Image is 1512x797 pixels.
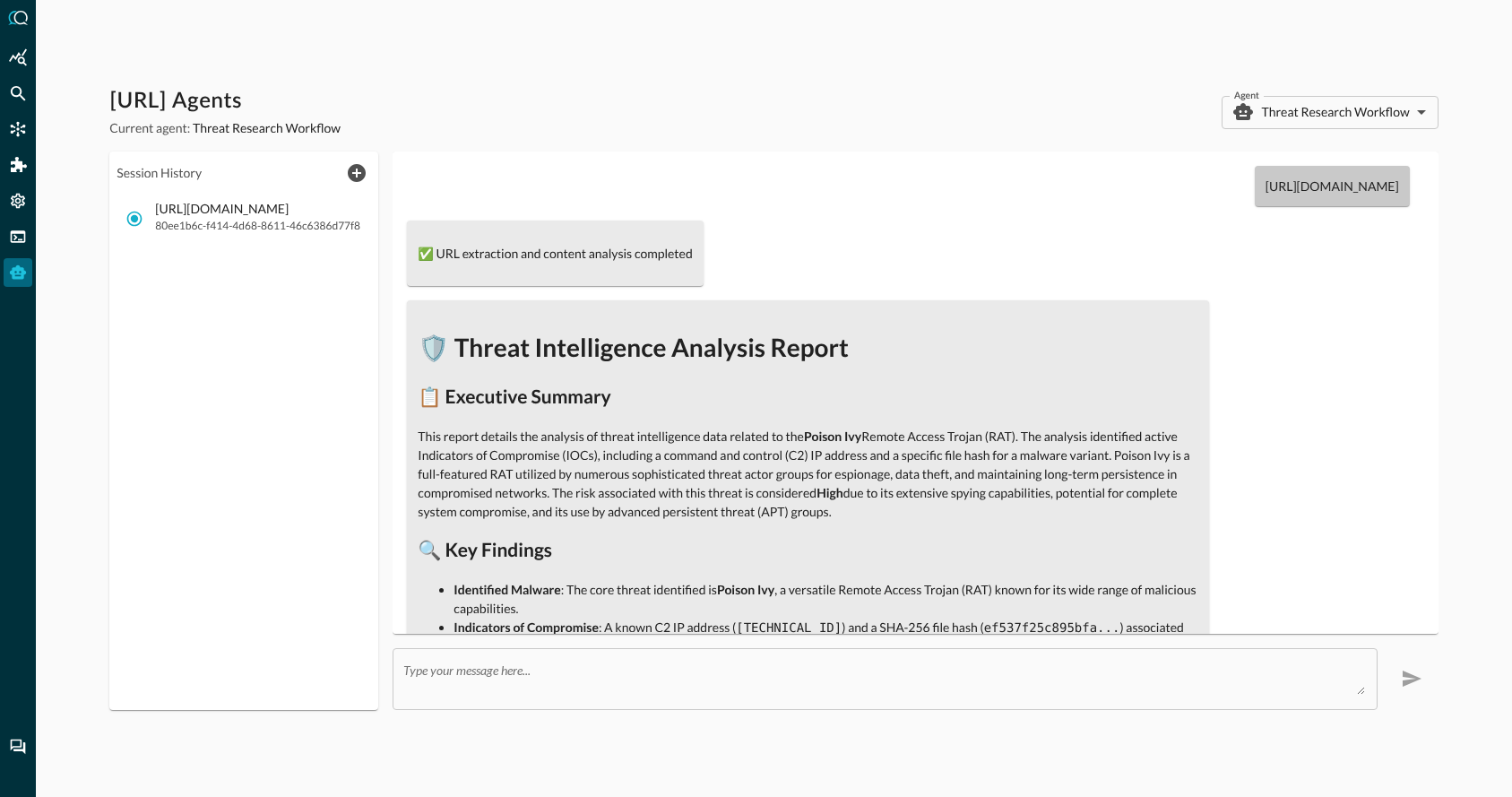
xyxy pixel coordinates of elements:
p: Current agent: [109,119,341,137]
span: Threat Research Workflow [193,120,341,135]
div: Addons [4,151,33,179]
strong: Identified Malware [454,582,560,597]
p: This report details the analysis of threat intelligence data related to the Remote Access Trojan ... [418,427,1198,521]
h2: 📋 Executive Summary [418,383,1198,411]
p: [URL][DOMAIN_NAME] [155,202,360,217]
strong: Indicators of Compromise [454,619,599,635]
code: ef537f25c895bfa... [984,621,1120,636]
legend: Session History [117,164,202,182]
div: Federated Search [4,79,32,108]
div: FSQL [4,222,32,251]
p: Threat Research Workflow [1261,103,1409,121]
div: Settings [4,186,32,215]
h2: 🔍 Key Findings [418,536,1198,565]
span: 80ee1b6c-f414-4d68-8611-46c6386d77f8 [155,217,360,235]
p: ✅ URL extraction and content analysis completed [418,244,692,263]
strong: Poison Ivy [804,429,861,444]
p: [URL][DOMAIN_NAME] [1266,177,1399,195]
strong: High [816,485,843,500]
label: Agent [1234,88,1259,104]
button: New Chat [342,159,371,187]
h1: [URL] Agents [109,87,341,116]
div: Connectors [4,115,32,143]
div: Summary Insights [4,43,32,72]
div: Chat [4,732,32,761]
li: : A known C2 IP address ( ) and a SHA-256 file hash ( ) associated with a Poison Ivy variant have... [454,618,1198,657]
div: Query Agent [4,258,32,287]
h1: 🛡️ Threat Intelligence Analysis Report [418,328,1198,366]
code: [TECHNICAL_ID] [736,621,842,636]
strong: Poison Ivy [717,582,774,597]
li: : The core threat identified is , a versatile Remote Access Trojan (RAT) known for its wide range... [454,580,1198,618]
